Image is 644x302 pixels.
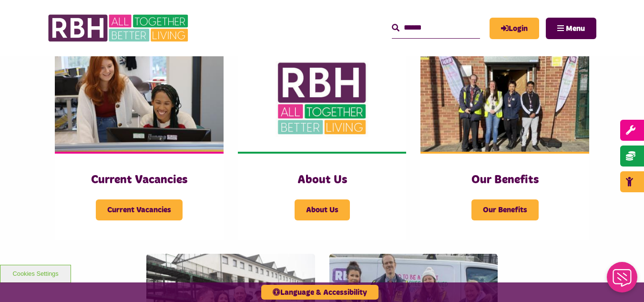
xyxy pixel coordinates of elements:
[55,46,224,152] img: IMG 1470
[96,199,183,220] span: Current Vacancies
[601,259,644,302] iframe: Netcall Web Assistant for live chat
[392,18,480,38] input: Search
[440,173,570,187] h3: Our Benefits
[471,199,539,220] span: Our Benefits
[420,46,589,152] img: Dropinfreehold2
[490,18,539,39] a: MyRBH
[566,25,585,32] span: Menu
[48,10,191,47] img: RBH
[546,18,596,39] button: Navigation
[74,173,204,187] h3: Current Vacancies
[420,46,589,240] a: Our Benefits Our Benefits
[238,46,407,152] img: RBH Logo Social Media 480X360 (1)
[238,46,407,240] a: About Us About Us
[295,199,350,220] span: About Us
[55,46,224,240] a: Current Vacancies Current Vacancies
[257,173,388,187] h3: About Us
[261,285,378,300] button: Language & Accessibility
